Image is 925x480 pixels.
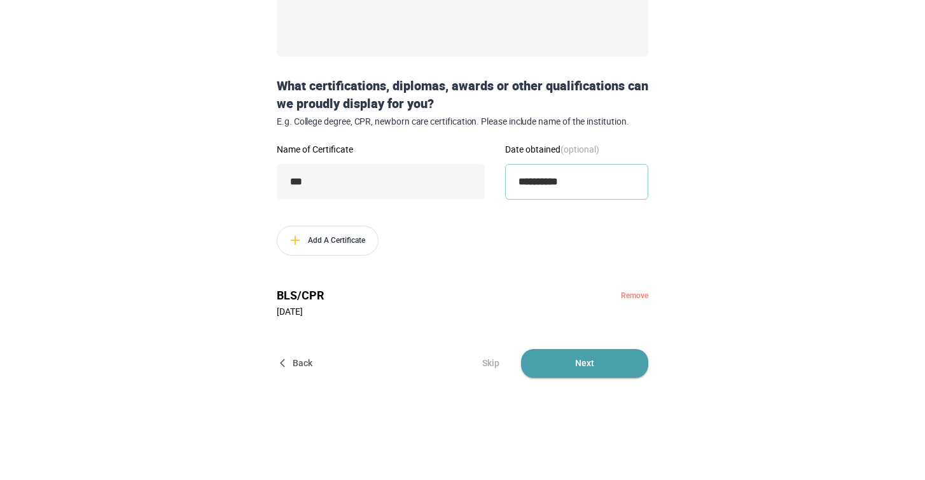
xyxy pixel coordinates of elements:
[521,349,648,378] button: Next
[277,303,572,319] p: [DATE]
[560,143,599,155] strong: (optional)
[277,145,485,154] label: Name of Certificate
[277,226,378,255] span: Add A Certificate
[277,116,648,127] span: E.g. College degree, CPR, newborn care certification. Please include name of the institution.
[621,292,648,299] button: Remove
[277,287,572,303] span: BLS/CPR
[272,77,653,127] div: What certifications, diplomas, awards or other qualifications can we proudly display for you?
[277,226,379,256] button: Add A Certificate
[277,349,317,378] button: Back
[505,143,599,155] span: Date obtained
[470,349,511,378] button: Skip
